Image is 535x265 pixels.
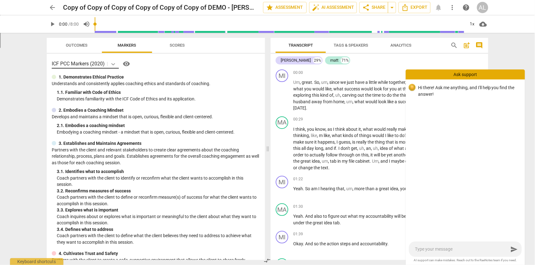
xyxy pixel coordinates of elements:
span: a [375,186,379,191]
span: , [344,99,346,104]
button: Add summary [462,40,472,50]
span: Markers [118,43,136,48]
span: cabinet [355,159,370,164]
span: Assessment [266,4,304,11]
span: an [366,146,371,151]
span: Analytics [390,43,412,48]
span: Filler word [293,80,300,85]
button: Search [449,40,459,50]
p: Coach partners with the client to identify or reconfirm what the client wants to accomplish in th... [57,175,260,188]
span: time [372,93,382,98]
span: success [344,86,361,91]
span: it [358,127,361,132]
span: order [293,152,305,157]
span: of [389,146,394,151]
span: great [379,186,390,191]
span: , [317,133,319,138]
a: Help [461,2,472,13]
span: So [314,80,319,85]
p: Demonstrates familiarity with the ICF Code of Ethics and its application. [57,96,260,102]
span: all [301,146,307,151]
button: AL [477,2,488,13]
span: , [352,186,354,191]
span: and [380,159,389,164]
span: about [346,127,358,132]
span: , [326,127,327,132]
button: Play [47,18,58,30]
p: Understands and consistently applies coaching ethics and standards of coaching. [52,80,260,87]
span: since [329,80,340,85]
span: Filler word [346,99,352,104]
span: play_arrow [49,20,56,28]
span: out [358,93,365,98]
a: Help [119,59,131,69]
span: I [333,127,335,132]
span: kinds [343,133,354,138]
span: successful [398,99,420,104]
span: would [361,86,374,91]
span: what [348,214,359,219]
span: Tags & Speakers [334,43,368,48]
span: will [374,152,381,157]
span: . [336,146,338,151]
span: exploring [293,93,312,98]
span: in [337,159,342,164]
span: cloud_download [479,20,487,28]
span: what [333,86,344,91]
p: Hi there! Ask me anything, and I'll help you find the answer! [418,84,520,97]
span: away [311,99,323,104]
span: kind [320,93,329,98]
span: accountability [366,214,394,219]
span: more_vert [449,4,456,11]
span: or [293,165,298,170]
span: guess [339,140,350,145]
p: 3. Establishes and Maintains Agreements [59,140,141,147]
span: what [293,86,304,91]
span: file [349,159,355,164]
span: figure [328,214,340,219]
span: than [365,186,375,191]
span: really [387,127,398,132]
span: , [340,93,342,98]
span: idea [324,220,333,225]
span: think [295,127,305,132]
span: 01:30 [293,204,303,209]
span: And [305,214,314,219]
span: have [355,80,365,85]
span: visibility [123,60,130,68]
span: , [361,127,363,132]
span: the [314,165,321,170]
span: another [394,152,410,157]
span: arrow_drop_down [388,4,396,11]
span: Filler word [321,80,327,85]
span: through [339,152,355,157]
span: , [319,80,321,85]
span: I [336,140,339,145]
span: long [315,146,323,151]
span: do [387,93,393,98]
span: , [357,146,359,151]
span: Yeah [293,186,303,191]
span: get [351,146,357,151]
span: . [312,80,314,85]
span: like [387,133,395,138]
span: don't [341,146,351,151]
span: I [389,159,391,164]
span: . [370,159,372,164]
span: this [312,93,320,98]
span: like [325,86,331,91]
span: , [398,186,400,191]
span: Filler word [311,133,317,138]
span: really [356,140,368,145]
span: be [401,214,407,219]
span: , [323,146,325,151]
span: . [328,165,330,170]
span: , [320,159,322,164]
span: would [374,127,387,132]
span: and [352,241,360,246]
div: Change speaker [276,69,288,82]
p: Coach partners with the client to define what the client believes they need to address to achieve... [57,232,260,245]
span: you [400,186,408,191]
div: Change speaker [276,176,288,188]
span: 01:39 [293,232,303,237]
